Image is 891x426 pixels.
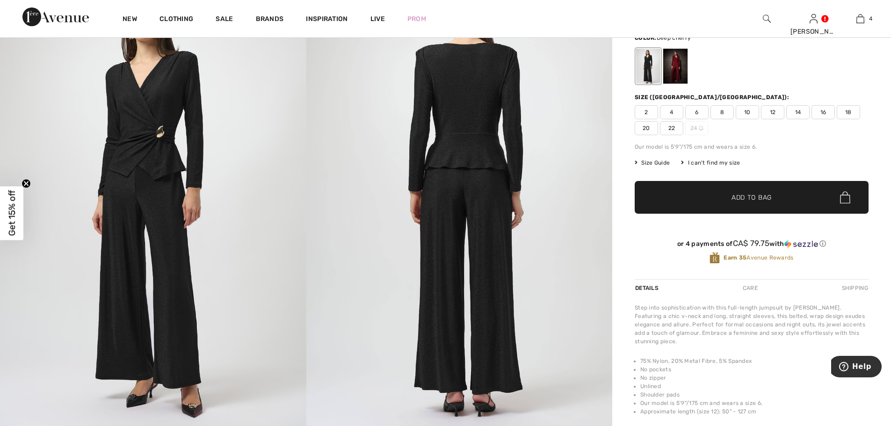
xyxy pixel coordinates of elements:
[123,15,137,25] a: New
[736,105,759,119] span: 10
[869,14,872,23] span: 4
[635,121,658,135] span: 20
[635,280,661,296] div: Details
[640,374,869,382] li: No zipper
[840,191,850,203] img: Bag.svg
[810,13,818,24] img: My Info
[22,179,31,188] button: Close teaser
[640,382,869,390] li: Unlined
[635,105,658,119] span: 2
[7,190,17,236] span: Get 15% off
[640,407,869,416] li: Approximate length (size 12): 50" - 127 cm
[159,15,193,25] a: Clothing
[732,193,772,202] span: Add to Bag
[657,35,691,41] span: Deep cherry
[761,105,784,119] span: 12
[733,238,770,248] span: CA$ 79.75
[810,14,818,23] a: Sign In
[724,253,793,262] span: Avenue Rewards
[640,357,869,365] li: 75% Nylon, 20% Metal Fibre, 5% Spandex
[635,181,869,214] button: Add to Bag
[635,143,869,151] div: Our model is 5'9"/175 cm and wears a size 6.
[640,399,869,407] li: Our model is 5'9"/175 cm and wears a size 6.
[407,14,426,24] a: Prom
[256,15,284,25] a: Brands
[636,49,660,84] div: Black
[635,239,869,252] div: or 4 payments ofCA$ 79.75withSezzle Click to learn more about Sezzle
[663,49,688,84] div: Deep cherry
[370,14,385,24] a: Live
[635,239,869,248] div: or 4 payments of with
[724,254,746,261] strong: Earn 35
[216,15,233,25] a: Sale
[831,356,882,379] iframe: Opens a widget where you can find more information
[681,159,740,167] div: I can't find my size
[790,27,836,36] div: [PERSON_NAME]
[699,126,703,130] img: ring-m.svg
[784,240,818,248] img: Sezzle
[763,13,771,24] img: search the website
[837,105,860,119] span: 18
[635,93,791,101] div: Size ([GEOGRAPHIC_DATA]/[GEOGRAPHIC_DATA]):
[685,105,709,119] span: 6
[710,105,734,119] span: 8
[811,105,835,119] span: 16
[660,121,683,135] span: 22
[22,7,89,26] img: 1ère Avenue
[786,105,810,119] span: 14
[837,13,883,24] a: 4
[306,15,348,25] span: Inspiration
[640,365,869,374] li: No pockets
[856,13,864,24] img: My Bag
[685,121,709,135] span: 24
[635,303,869,346] div: Step into sophistication with this full-length jumpsuit by [PERSON_NAME]. Featuring a chic v-neck...
[635,159,670,167] span: Size Guide
[840,280,869,296] div: Shipping
[735,280,766,296] div: Care
[635,35,657,41] span: Color:
[640,390,869,399] li: Shoulder pads
[660,105,683,119] span: 4
[710,252,720,264] img: Avenue Rewards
